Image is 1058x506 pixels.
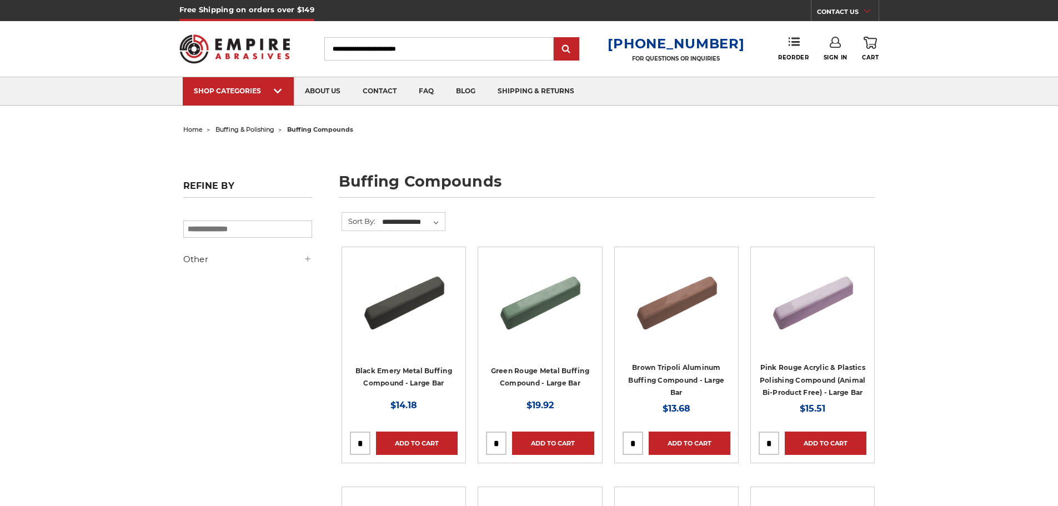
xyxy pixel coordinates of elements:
[817,6,879,21] a: CONTACT US
[768,255,857,344] img: Pink Plastic Polishing Compound
[608,55,744,62] p: FOR QUESTIONS OR INQUIRIES
[862,54,879,61] span: Cart
[632,255,721,344] img: Brown Tripoli Aluminum Buffing Compound
[663,403,690,414] span: $13.68
[342,213,375,229] label: Sort By:
[778,54,809,61] span: Reorder
[183,253,312,266] h5: Other
[778,37,809,61] a: Reorder
[339,174,875,198] h1: buffing compounds
[355,367,452,388] a: Black Emery Metal Buffing Compound - Large Bar
[800,403,825,414] span: $15.51
[487,77,585,106] a: shipping & returns
[179,27,290,71] img: Empire Abrasives
[390,400,417,410] span: $14.18
[445,77,487,106] a: blog
[628,363,724,397] a: Brown Tripoli Aluminum Buffing Compound - Large Bar
[294,77,352,106] a: about us
[491,367,589,388] a: Green Rouge Metal Buffing Compound - Large Bar
[608,36,744,52] a: [PHONE_NUMBER]
[486,255,594,363] a: Green Rouge Aluminum Buffing Compound
[194,87,283,95] div: SHOP CATEGORIES
[359,255,448,344] img: Black Stainless Steel Buffing Compound
[215,126,274,133] a: buffing & polishing
[352,77,408,106] a: contact
[649,432,730,455] a: Add to Cart
[527,400,554,410] span: $19.92
[350,255,458,363] a: Black Stainless Steel Buffing Compound
[623,255,730,363] a: Brown Tripoli Aluminum Buffing Compound
[408,77,445,106] a: faq
[495,255,584,344] img: Green Rouge Aluminum Buffing Compound
[555,38,578,61] input: Submit
[760,363,866,397] a: Pink Rouge Acrylic & Plastics Polishing Compound (Animal Bi-Product Free) - Large Bar
[183,126,203,133] a: home
[862,37,879,61] a: Cart
[287,126,353,133] span: buffing compounds
[376,432,458,455] a: Add to Cart
[785,432,866,455] a: Add to Cart
[824,54,848,61] span: Sign In
[183,181,312,198] h5: Refine by
[380,214,445,231] select: Sort By:
[759,255,866,363] a: Pink Plastic Polishing Compound
[512,432,594,455] a: Add to Cart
